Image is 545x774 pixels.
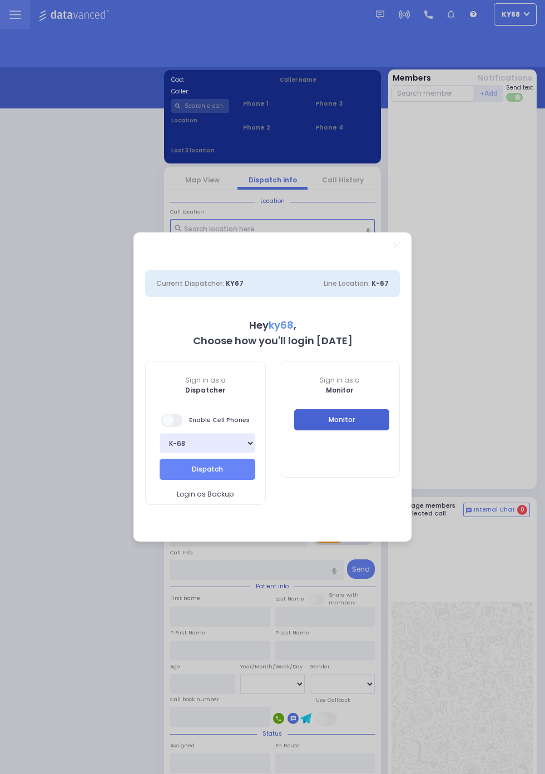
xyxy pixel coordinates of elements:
span: ky68 [269,318,294,332]
b: Monitor [326,385,353,395]
button: Monitor [294,409,390,430]
b: Dispatcher [185,385,225,395]
button: Dispatch [160,459,255,480]
span: Sign in as a [280,375,400,385]
b: Hey , [249,318,296,332]
span: KY67 [226,279,244,288]
b: Choose how you'll login [DATE] [193,334,353,348]
span: Enable Cell Phones [161,413,250,428]
span: K-67 [371,279,389,288]
span: Login as Backup [177,489,234,499]
span: Line Location: [324,279,370,288]
a: Close [394,242,400,249]
span: Current Dispatcher: [156,279,224,288]
span: Sign in as a [146,375,265,385]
